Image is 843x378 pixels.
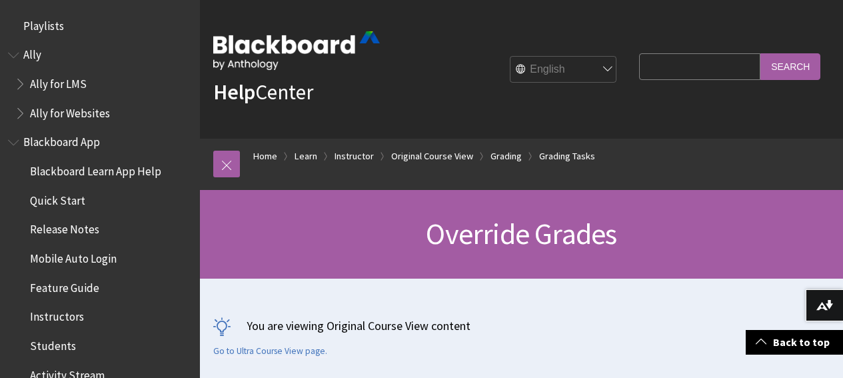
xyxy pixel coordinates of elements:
[510,57,617,83] select: Site Language Selector
[30,102,110,120] span: Ally for Websites
[30,160,161,178] span: Blackboard Learn App Help
[213,79,313,105] a: HelpCenter
[213,345,327,357] a: Go to Ultra Course View page.
[760,53,820,79] input: Search
[23,131,100,149] span: Blackboard App
[391,148,473,165] a: Original Course View
[295,148,317,165] a: Learn
[30,306,84,324] span: Instructors
[8,15,192,37] nav: Book outline for Playlists
[539,148,595,165] a: Grading Tasks
[490,148,522,165] a: Grading
[253,148,277,165] a: Home
[746,330,843,355] a: Back to top
[23,44,41,62] span: Ally
[8,44,192,125] nav: Book outline for Anthology Ally Help
[426,215,616,252] span: Override Grades
[30,189,85,207] span: Quick Start
[23,15,64,33] span: Playlists
[213,31,380,70] img: Blackboard by Anthology
[30,247,117,265] span: Mobile Auto Login
[30,335,76,353] span: Students
[30,73,87,91] span: Ally for LMS
[213,79,255,105] strong: Help
[213,317,830,334] p: You are viewing Original Course View content
[335,148,374,165] a: Instructor
[30,277,99,295] span: Feature Guide
[30,219,99,237] span: Release Notes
